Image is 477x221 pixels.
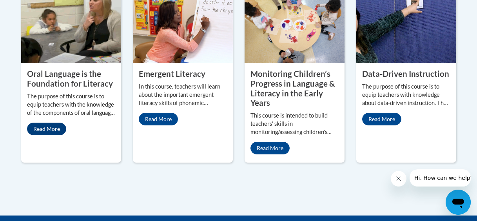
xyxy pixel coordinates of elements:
[250,69,335,107] property: Monitoring Children’s Progress in Language & Literacy in the Early Years
[446,190,471,215] iframe: Button to launch messaging window
[250,112,339,136] p: This course is intended to build teachers’ skills in monitoring/assessing children’s developmenta...
[139,69,205,78] property: Emergent Literacy
[139,83,227,107] p: In this course, teachers will learn about the important emergent literacy skills of phonemic awar...
[250,142,290,154] a: Read More
[391,171,406,187] iframe: Close message
[27,123,66,135] a: Read More
[362,83,450,107] p: The purpose of this course is to equip teachers with knowledge about data-driven instruction. The...
[410,169,471,187] iframe: Message from company
[27,92,115,117] p: The purpose of this course is to equip teachers with the knowledge of the components of oral lang...
[139,113,178,125] a: Read More
[27,69,113,88] property: Oral Language is the Foundation for Literacy
[362,69,449,78] property: Data-Driven Instruction
[5,5,63,12] span: Hi. How can we help?
[362,113,401,125] a: Read More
